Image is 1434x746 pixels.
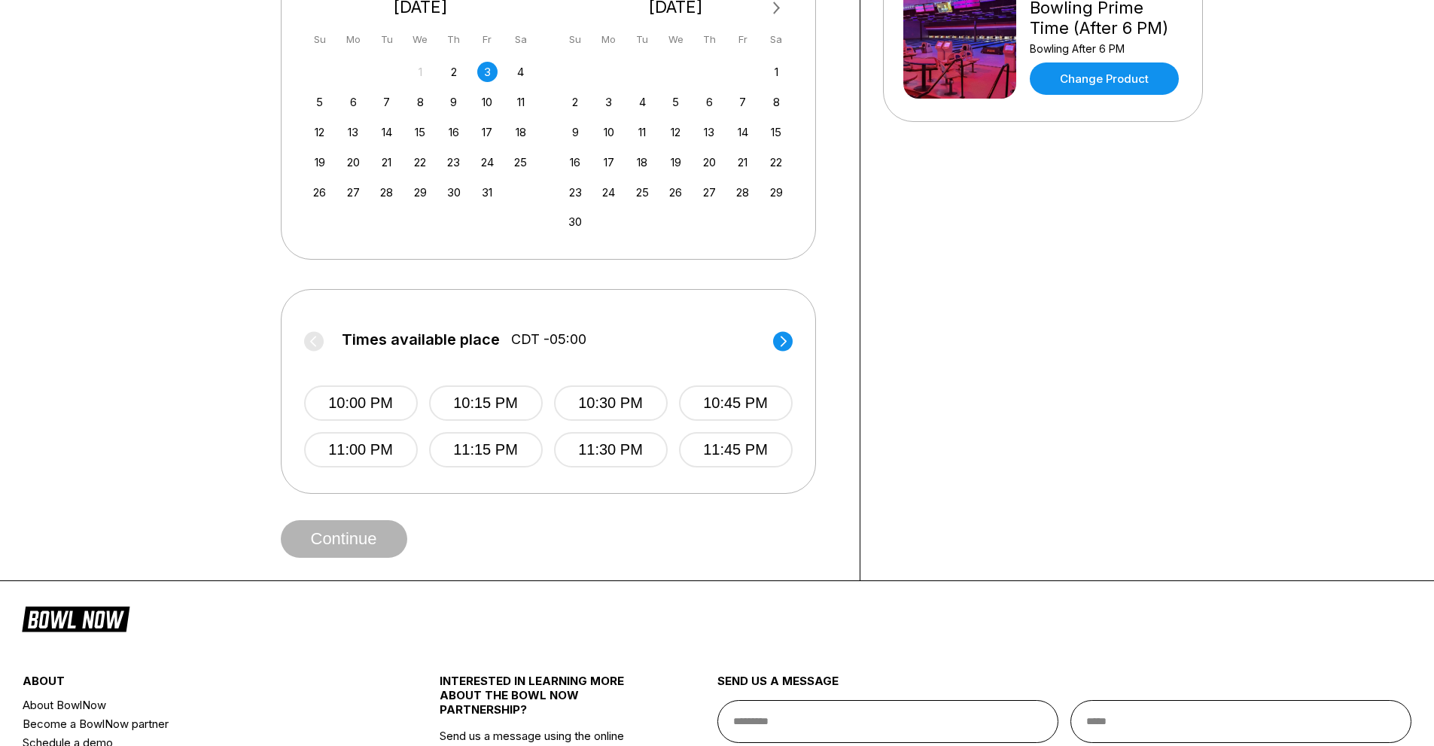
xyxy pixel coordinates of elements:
[679,432,793,467] button: 11:45 PM
[632,92,653,112] div: Choose Tuesday, November 4th, 2025
[343,29,364,50] div: Mo
[477,29,498,50] div: Fr
[443,122,464,142] div: Choose Thursday, October 16th, 2025
[1030,42,1183,55] div: Bowling After 6 PM
[343,92,364,112] div: Choose Monday, October 6th, 2025
[510,29,531,50] div: Sa
[376,122,397,142] div: Choose Tuesday, October 14th, 2025
[510,92,531,112] div: Choose Saturday, October 11th, 2025
[304,432,418,467] button: 11:00 PM
[717,674,1412,700] div: send us a message
[308,60,534,202] div: month 2025-10
[766,182,787,202] div: Choose Saturday, November 29th, 2025
[429,432,543,467] button: 11:15 PM
[477,182,498,202] div: Choose Friday, October 31st, 2025
[342,331,500,348] span: Times available place
[766,29,787,50] div: Sa
[665,29,686,50] div: We
[429,385,543,421] button: 10:15 PM
[309,152,330,172] div: Choose Sunday, October 19th, 2025
[510,122,531,142] div: Choose Saturday, October 18th, 2025
[510,152,531,172] div: Choose Saturday, October 25th, 2025
[477,62,498,82] div: Choose Friday, October 3rd, 2025
[565,212,586,232] div: Choose Sunday, November 30th, 2025
[598,182,619,202] div: Choose Monday, November 24th, 2025
[309,92,330,112] div: Choose Sunday, October 5th, 2025
[732,92,753,112] div: Choose Friday, November 7th, 2025
[443,152,464,172] div: Choose Thursday, October 23rd, 2025
[732,122,753,142] div: Choose Friday, November 14th, 2025
[443,182,464,202] div: Choose Thursday, October 30th, 2025
[565,122,586,142] div: Choose Sunday, November 9th, 2025
[665,92,686,112] div: Choose Wednesday, November 5th, 2025
[766,92,787,112] div: Choose Saturday, November 8th, 2025
[477,92,498,112] div: Choose Friday, October 10th, 2025
[632,122,653,142] div: Choose Tuesday, November 11th, 2025
[732,29,753,50] div: Fr
[309,182,330,202] div: Choose Sunday, October 26th, 2025
[732,152,753,172] div: Choose Friday, November 21st, 2025
[410,182,431,202] div: Choose Wednesday, October 29th, 2025
[699,122,720,142] div: Choose Thursday, November 13th, 2025
[376,29,397,50] div: Tu
[766,152,787,172] div: Choose Saturday, November 22nd, 2025
[23,674,370,696] div: about
[598,29,619,50] div: Mo
[443,92,464,112] div: Choose Thursday, October 9th, 2025
[477,152,498,172] div: Choose Friday, October 24th, 2025
[565,152,586,172] div: Choose Sunday, November 16th, 2025
[410,29,431,50] div: We
[632,29,653,50] div: Tu
[443,29,464,50] div: Th
[563,60,789,233] div: month 2025-11
[376,152,397,172] div: Choose Tuesday, October 21st, 2025
[766,122,787,142] div: Choose Saturday, November 15th, 2025
[554,385,668,421] button: 10:30 PM
[598,122,619,142] div: Choose Monday, November 10th, 2025
[699,182,720,202] div: Choose Thursday, November 27th, 2025
[665,182,686,202] div: Choose Wednesday, November 26th, 2025
[343,182,364,202] div: Choose Monday, October 27th, 2025
[343,122,364,142] div: Choose Monday, October 13th, 2025
[477,122,498,142] div: Choose Friday, October 17th, 2025
[23,714,370,733] a: Become a BowlNow partner
[309,122,330,142] div: Choose Sunday, October 12th, 2025
[410,152,431,172] div: Choose Wednesday, October 22nd, 2025
[598,92,619,112] div: Choose Monday, November 3rd, 2025
[410,62,431,82] div: Not available Wednesday, October 1st, 2025
[665,152,686,172] div: Choose Wednesday, November 19th, 2025
[511,331,586,348] span: CDT -05:00
[410,92,431,112] div: Choose Wednesday, October 8th, 2025
[376,92,397,112] div: Choose Tuesday, October 7th, 2025
[440,674,648,729] div: INTERESTED IN LEARNING MORE ABOUT THE BOWL NOW PARTNERSHIP?
[1030,62,1179,95] a: Change Product
[23,696,370,714] a: About BowlNow
[565,29,586,50] div: Su
[309,29,330,50] div: Su
[598,152,619,172] div: Choose Monday, November 17th, 2025
[343,152,364,172] div: Choose Monday, October 20th, 2025
[443,62,464,82] div: Choose Thursday, October 2nd, 2025
[699,152,720,172] div: Choose Thursday, November 20th, 2025
[565,182,586,202] div: Choose Sunday, November 23rd, 2025
[699,29,720,50] div: Th
[679,385,793,421] button: 10:45 PM
[565,92,586,112] div: Choose Sunday, November 2nd, 2025
[376,182,397,202] div: Choose Tuesday, October 28th, 2025
[410,122,431,142] div: Choose Wednesday, October 15th, 2025
[766,62,787,82] div: Choose Saturday, November 1st, 2025
[554,432,668,467] button: 11:30 PM
[699,92,720,112] div: Choose Thursday, November 6th, 2025
[510,62,531,82] div: Choose Saturday, October 4th, 2025
[665,122,686,142] div: Choose Wednesday, November 12th, 2025
[732,182,753,202] div: Choose Friday, November 28th, 2025
[632,182,653,202] div: Choose Tuesday, November 25th, 2025
[304,385,418,421] button: 10:00 PM
[632,152,653,172] div: Choose Tuesday, November 18th, 2025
